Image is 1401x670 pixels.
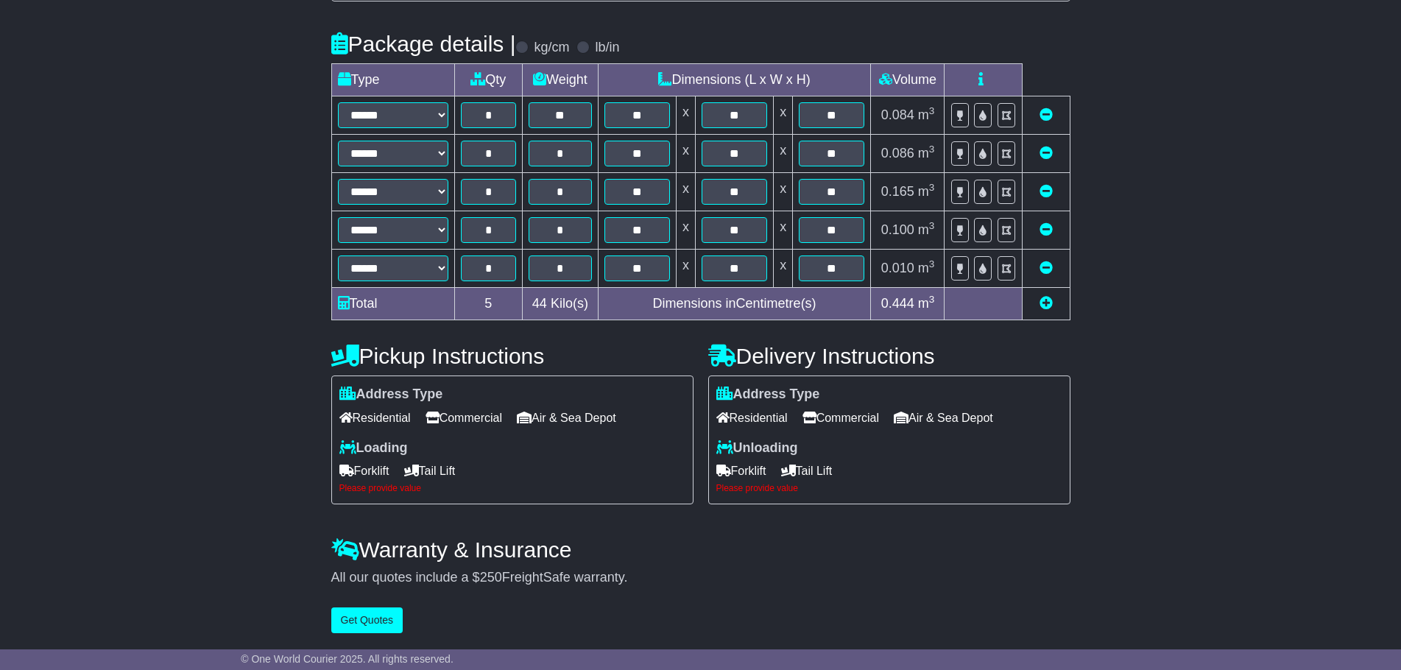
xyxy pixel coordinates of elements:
td: x [676,173,695,211]
sup: 3 [929,258,935,269]
td: Qty [454,64,523,96]
span: Commercial [802,406,879,429]
td: Kilo(s) [523,288,599,320]
td: x [676,250,695,288]
td: Weight [523,64,599,96]
span: Residential [716,406,788,429]
td: x [774,173,793,211]
td: x [774,96,793,135]
span: Air & Sea Depot [894,406,993,429]
td: x [676,135,695,173]
span: Forklift [339,459,389,482]
td: x [676,211,695,250]
sup: 3 [929,105,935,116]
span: 0.086 [881,146,914,161]
label: kg/cm [534,40,569,56]
span: 0.444 [881,296,914,311]
span: m [918,296,935,311]
span: Tail Lift [781,459,833,482]
td: x [774,250,793,288]
a: Remove this item [1040,146,1053,161]
span: Commercial [426,406,502,429]
sup: 3 [929,144,935,155]
a: Remove this item [1040,261,1053,275]
h4: Pickup Instructions [331,344,694,368]
sup: 3 [929,294,935,305]
span: m [918,146,935,161]
div: All our quotes include a $ FreightSafe warranty. [331,570,1070,586]
button: Get Quotes [331,607,403,633]
span: 0.100 [881,222,914,237]
span: 0.084 [881,107,914,122]
a: Remove this item [1040,107,1053,122]
label: Address Type [339,387,443,403]
span: Tail Lift [404,459,456,482]
div: Please provide value [716,483,1062,493]
span: Air & Sea Depot [517,406,616,429]
a: Remove this item [1040,222,1053,237]
td: x [774,211,793,250]
td: Dimensions (L x W x H) [598,64,871,96]
h4: Warranty & Insurance [331,537,1070,562]
span: Forklift [716,459,766,482]
div: Please provide value [339,483,685,493]
label: Loading [339,440,408,456]
span: 0.165 [881,184,914,199]
td: 5 [454,288,523,320]
span: m [918,261,935,275]
td: x [774,135,793,173]
td: Volume [871,64,945,96]
td: Dimensions in Centimetre(s) [598,288,871,320]
h4: Delivery Instructions [708,344,1070,368]
sup: 3 [929,182,935,193]
a: Remove this item [1040,184,1053,199]
span: m [918,222,935,237]
td: x [676,96,695,135]
h4: Package details | [331,32,516,56]
span: 44 [532,296,547,311]
label: lb/in [595,40,619,56]
a: Add new item [1040,296,1053,311]
label: Address Type [716,387,820,403]
span: 0.010 [881,261,914,275]
label: Unloading [716,440,798,456]
td: Total [331,288,454,320]
td: Type [331,64,454,96]
span: Residential [339,406,411,429]
span: m [918,184,935,199]
span: 250 [480,570,502,585]
sup: 3 [929,220,935,231]
span: m [918,107,935,122]
span: © One World Courier 2025. All rights reserved. [241,653,454,665]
